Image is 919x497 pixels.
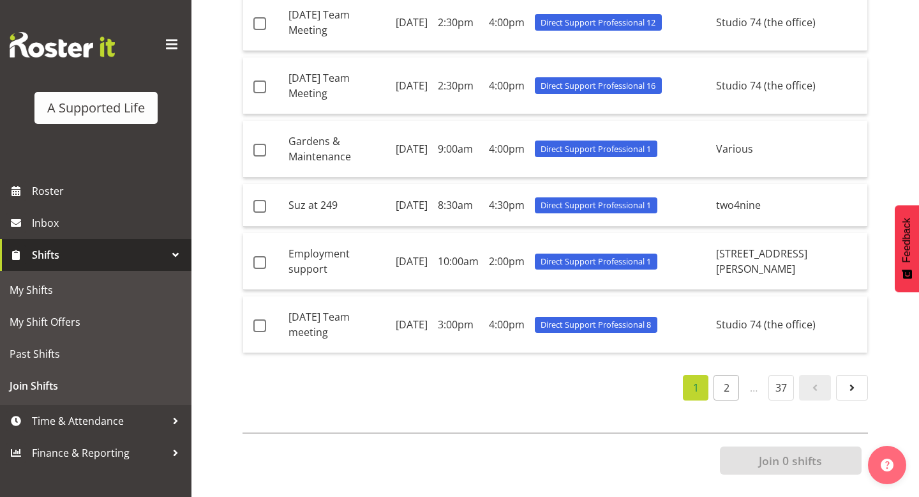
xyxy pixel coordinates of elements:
[3,306,188,338] a: My Shift Offers
[391,184,433,227] td: [DATE]
[541,319,651,331] span: Direct Support Professional 8
[881,459,893,471] img: help-xxl-2.png
[714,375,739,401] a: 2
[10,344,182,363] span: Past Shifts
[433,57,484,114] td: 2:30pm
[759,452,822,469] span: Join 0 shifts
[541,17,655,29] span: Direct Support Professional 12
[32,443,166,463] span: Finance & Reporting
[484,184,530,227] td: 4:30pm
[433,184,484,227] td: 8:30am
[391,233,433,290] td: [DATE]
[10,312,182,332] span: My Shift Offers
[391,57,433,114] td: [DATE]
[32,245,166,264] span: Shifts
[32,181,185,201] span: Roster
[484,57,530,114] td: 4:00pm
[3,338,188,370] a: Past Shifts
[484,121,530,178] td: 4:00pm
[484,296,530,353] td: 4:00pm
[10,32,115,57] img: Rosterit website logo
[391,121,433,178] td: [DATE]
[32,411,166,431] span: Time & Attendance
[3,370,188,402] a: Join Shifts
[484,233,530,290] td: 2:00pm
[711,57,867,114] td: Studio 74 (the office)
[541,256,651,268] span: Direct Support Professional 1
[433,121,484,178] td: 9:00am
[541,80,655,92] span: Direct Support Professional 16
[901,218,913,263] span: Feedback
[895,205,919,292] button: Feedback - Show survey
[768,375,794,401] a: 37
[391,296,433,353] td: [DATE]
[433,296,484,353] td: 3:00pm
[283,296,391,353] td: [DATE] Team meeting
[32,213,185,233] span: Inbox
[283,184,391,227] td: Suz at 249
[10,376,182,395] span: Join Shifts
[711,233,867,290] td: [STREET_ADDRESS][PERSON_NAME]
[10,280,182,300] span: My Shifts
[711,296,867,353] td: Studio 74 (the office)
[711,121,867,178] td: Various
[541,199,651,211] span: Direct Support Professional 1
[283,121,391,178] td: Gardens & Maintenance
[541,143,651,155] span: Direct Support Professional 1
[433,233,484,290] td: 10:00am
[720,447,862,475] button: Join 0 shifts
[3,274,188,306] a: My Shifts
[283,57,391,114] td: [DATE] Team Meeting
[283,233,391,290] td: Employment support
[711,184,867,227] td: two4nine
[47,98,145,118] div: A Supported Life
